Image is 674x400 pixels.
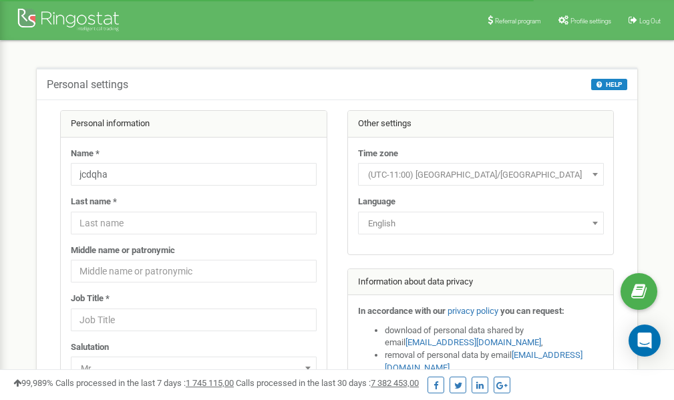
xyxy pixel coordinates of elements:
strong: In accordance with our [358,306,446,316]
strong: you can request: [500,306,564,316]
label: Last name * [71,196,117,208]
span: English [363,214,599,233]
span: Mr. [75,359,312,378]
u: 1 745 115,00 [186,378,234,388]
h5: Personal settings [47,79,128,91]
input: Name [71,163,317,186]
label: Time zone [358,148,398,160]
div: Other settings [348,111,614,138]
li: removal of personal data by email , [385,349,604,374]
input: Job Title [71,309,317,331]
span: Calls processed in the last 7 days : [55,378,234,388]
a: privacy policy [448,306,498,316]
span: Calls processed in the last 30 days : [236,378,419,388]
span: (UTC-11:00) Pacific/Midway [363,166,599,184]
button: HELP [591,79,627,90]
label: Middle name or patronymic [71,244,175,257]
span: 99,989% [13,378,53,388]
u: 7 382 453,00 [371,378,419,388]
input: Last name [71,212,317,234]
span: English [358,212,604,234]
span: (UTC-11:00) Pacific/Midway [358,163,604,186]
a: [EMAIL_ADDRESS][DOMAIN_NAME] [405,337,541,347]
div: Personal information [61,111,327,138]
div: Open Intercom Messenger [629,325,661,357]
label: Salutation [71,341,109,354]
span: Log Out [639,17,661,25]
div: Information about data privacy [348,269,614,296]
span: Mr. [71,357,317,379]
label: Name * [71,148,100,160]
span: Profile settings [570,17,611,25]
input: Middle name or patronymic [71,260,317,282]
label: Language [358,196,395,208]
span: Referral program [495,17,541,25]
li: download of personal data shared by email , [385,325,604,349]
label: Job Title * [71,292,110,305]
